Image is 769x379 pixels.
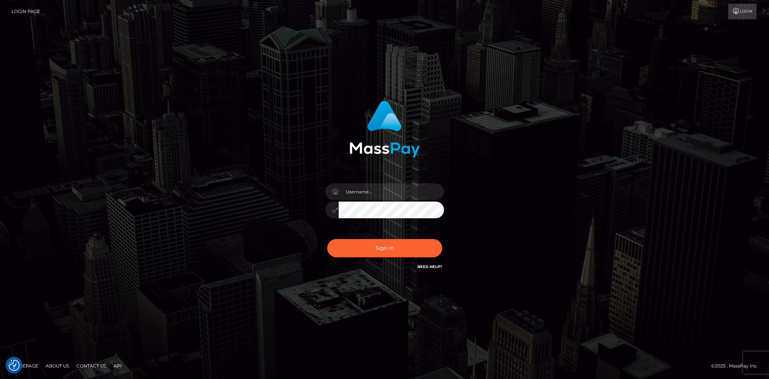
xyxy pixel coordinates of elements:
[327,239,442,257] button: Sign in
[349,101,420,157] img: MassPay Login
[11,4,40,19] a: Login Page
[711,362,763,370] div: © 2025 , MassPay Inc.
[728,4,756,19] a: Login
[417,264,442,269] a: Need Help?
[73,360,109,372] a: Contact Us
[339,183,444,200] input: Username...
[111,360,125,372] a: API
[9,360,20,371] img: Revisit consent button
[9,360,20,371] button: Consent Preferences
[43,360,72,372] a: About Us
[8,360,41,372] a: Homepage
